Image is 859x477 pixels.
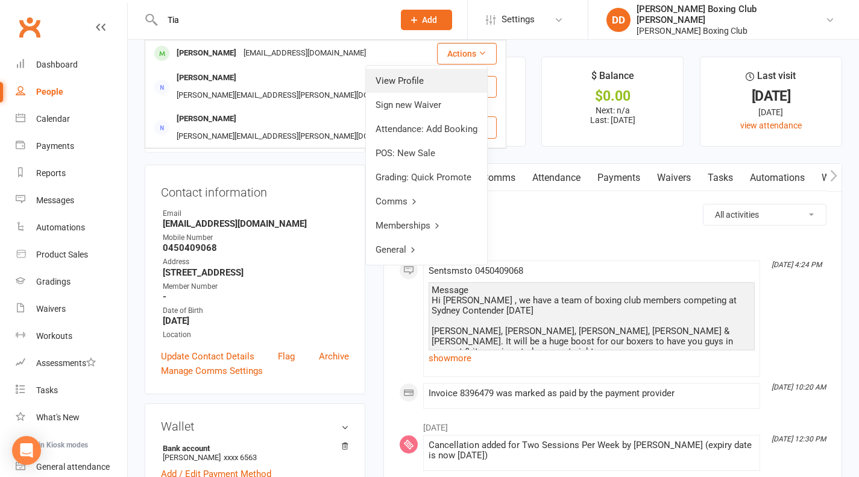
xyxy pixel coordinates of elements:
[36,114,70,124] div: Calendar
[36,195,74,205] div: Messages
[240,45,370,62] div: [EMAIL_ADDRESS][DOMAIN_NAME]
[278,349,295,364] a: Flag
[772,383,826,391] i: [DATE] 10:20 AM
[589,164,649,192] a: Payments
[36,277,71,286] div: Gradings
[401,10,452,30] button: Add
[16,106,127,133] a: Calendar
[437,43,497,65] button: Actions
[163,305,349,317] div: Date of Birth
[429,350,755,367] a: show more
[36,87,63,96] div: People
[366,165,487,189] a: Grading: Quick Promote
[699,164,741,192] a: Tasks
[12,436,41,465] div: Open Intercom Messenger
[161,442,349,464] li: [PERSON_NAME]
[36,304,66,314] div: Waivers
[746,68,796,90] div: Last visit
[432,285,752,460] div: Message Hi [PERSON_NAME] , we have a team of boxing club members competing at Sydney Contender [D...
[173,87,418,104] div: [PERSON_NAME][EMAIL_ADDRESS][PERSON_NAME][DOMAIN_NAME]
[16,241,127,268] a: Product Sales
[741,164,813,192] a: Automations
[606,8,631,32] div: DD
[36,223,85,232] div: Automations
[553,106,672,125] p: Next: n/a Last: [DATE]
[173,128,418,145] div: [PERSON_NAME][EMAIL_ADDRESS][PERSON_NAME][DOMAIN_NAME]
[16,268,127,295] a: Gradings
[224,453,257,462] span: xxxx 6563
[429,388,755,399] div: Invoice 8396479 was marked as paid by the payment provider
[36,141,74,151] div: Payments
[36,60,78,69] div: Dashboard
[711,90,831,103] div: [DATE]
[366,69,487,93] a: View Profile
[16,323,127,350] a: Workouts
[163,281,349,292] div: Member Number
[161,181,349,199] h3: Contact information
[319,349,349,364] a: Archive
[14,12,45,42] a: Clubworx
[161,349,254,364] a: Update Contact Details
[502,6,535,33] span: Settings
[16,350,127,377] a: Assessments
[16,187,127,214] a: Messages
[429,440,755,461] div: Cancellation added for Two Sessions Per Week by [PERSON_NAME] (expiry date is now [DATE])
[163,267,349,278] strong: [STREET_ADDRESS]
[772,261,822,269] i: [DATE] 4:24 PM
[740,121,802,130] a: view attendance
[366,93,487,117] a: Sign new Waiver
[366,213,487,238] a: Memberships
[422,15,437,25] span: Add
[163,242,349,253] strong: 0450409068
[36,331,72,341] div: Workouts
[16,78,127,106] a: People
[366,238,487,262] a: General
[16,51,127,78] a: Dashboard
[366,189,487,213] a: Comms
[637,25,825,36] div: [PERSON_NAME] Boxing Club
[366,117,487,141] a: Attendance: Add Booking
[163,291,349,302] strong: -
[173,69,240,87] div: [PERSON_NAME]
[524,164,589,192] a: Attendance
[16,377,127,404] a: Tasks
[474,164,524,192] a: Comms
[16,160,127,187] a: Reports
[36,358,96,368] div: Assessments
[161,420,349,433] h3: Wallet
[366,141,487,165] a: POS: New Sale
[772,435,826,443] i: [DATE] 12:30 PM
[159,11,385,28] input: Search...
[553,90,672,103] div: $0.00
[16,133,127,160] a: Payments
[163,315,349,326] strong: [DATE]
[591,68,634,90] div: $ Balance
[163,444,343,453] strong: Bank account
[36,168,66,178] div: Reports
[16,295,127,323] a: Waivers
[36,385,58,395] div: Tasks
[163,256,349,268] div: Address
[163,218,349,229] strong: [EMAIL_ADDRESS][DOMAIN_NAME]
[16,214,127,241] a: Automations
[173,45,240,62] div: [PERSON_NAME]
[711,106,831,119] div: [DATE]
[637,4,825,25] div: [PERSON_NAME] Boxing Club [PERSON_NAME]
[649,164,699,192] a: Waivers
[429,265,523,276] span: Sent sms to 0450409068
[161,364,263,378] a: Manage Comms Settings
[163,329,349,341] div: Location
[36,462,110,472] div: General attendance
[16,404,127,431] a: What's New
[399,204,826,223] h3: Activity
[163,208,349,220] div: Email
[399,241,826,261] li: [DATE]
[36,412,80,422] div: What's New
[163,232,349,244] div: Mobile Number
[36,250,88,259] div: Product Sales
[399,415,826,434] li: [DATE]
[173,110,240,128] div: [PERSON_NAME]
